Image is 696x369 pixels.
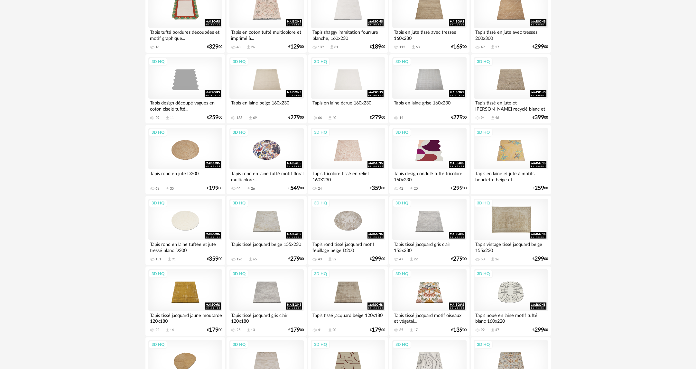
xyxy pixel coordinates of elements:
span: Download icon [490,115,495,120]
div: 3D HQ [474,128,493,137]
a: 3D HQ Tapis tissé jacquard jaune moutarde 120x180 22 Download icon 14 €17900 [145,266,225,336]
div: 133 [237,116,242,120]
div: 65 [253,257,257,262]
a: 3D HQ Tapis tissé jacquard gris clair 155x230 47 Download icon 22 €27900 [389,196,469,265]
div: 3D HQ [311,340,330,349]
div: 14 [170,328,174,332]
span: 299 [534,328,544,332]
span: 299 [372,257,381,261]
div: 26 [495,257,499,262]
div: € 00 [370,115,385,120]
div: 53 [481,257,485,262]
a: 3D HQ Tapis design ondulé tufté tricolore 160x230 42 Download icon 20 €29900 [389,125,469,194]
span: 299 [534,45,544,49]
div: Tapis tissé jacquard jaune moutarde 120x180 [148,311,222,324]
div: 29 [155,116,159,120]
span: 399 [534,115,544,120]
div: 3D HQ [149,340,167,349]
div: € 00 [207,115,222,120]
div: 25 [237,328,240,332]
span: 279 [290,257,300,261]
a: 3D HQ Tapis rond en jute D200 63 Download icon 35 €19900 [145,125,225,194]
span: 549 [290,186,300,191]
span: Download icon [409,257,414,262]
div: € 00 [288,115,304,120]
a: 3D HQ Tapis tissé jacquard motif oiseaux et végétal... 35 Download icon 17 €13900 [389,266,469,336]
span: 359 [372,186,381,191]
div: Tapis tissé jacquard gris clair 155x230 [392,240,466,253]
a: 3D HQ Tapis en laine écrue 160x230 66 Download icon 40 €27900 [308,54,388,124]
div: 66 [318,116,322,120]
div: 3D HQ [230,128,248,137]
a: 3D HQ Tapis rond en laine tufté motif floral multicolore... 44 Download icon 26 €54900 [227,125,306,194]
div: Tapis tissé jacquard motif oiseaux et végétal... [392,311,466,324]
div: Tapis en laine grise 160x230 [392,99,466,112]
div: 42 [399,186,403,191]
span: 179 [372,328,381,332]
div: € 00 [207,257,222,261]
div: 3D HQ [393,340,411,349]
a: 3D HQ Tapis tricolore tissé en relief 160X230 24 €35900 [308,125,388,194]
div: 63 [155,186,159,191]
a: 3D HQ Tapis tissé en jute et [PERSON_NAME] recyclé blanc et beige... 94 Download icon 46 €39900 [471,54,551,124]
div: 3D HQ [393,128,411,137]
div: 3D HQ [149,270,167,278]
span: 329 [209,45,218,49]
div: 26 [251,186,255,191]
div: € 00 [370,186,385,191]
span: 259 [209,115,218,120]
span: Download icon [246,186,251,191]
div: Tapis tissé en jute avec tresses 200x300 [474,28,548,41]
span: 279 [453,115,463,120]
span: Download icon [246,45,251,50]
a: 3D HQ Tapis tissé jacquard gris clair 120x180 25 Download icon 13 €17900 [227,266,306,336]
div: € 00 [207,186,222,191]
div: 3D HQ [230,58,248,66]
span: Download icon [490,328,495,333]
span: Download icon [328,257,332,262]
div: 43 [318,257,322,262]
div: 14 [399,116,403,120]
div: 32 [332,257,336,262]
div: 16 [155,45,159,50]
div: 3D HQ [149,58,167,66]
div: € 00 [288,257,304,261]
a: 3D HQ Tapis en laine et jute à motifs bouclette beige et... €25900 [471,125,551,194]
div: 48 [237,45,240,50]
div: 24 [318,186,322,191]
span: Download icon [411,45,416,50]
div: Tapis en laine écrue 160x230 [311,99,385,112]
div: 139 [318,45,324,50]
div: 11 [170,116,174,120]
div: 41 [318,328,322,332]
div: € 00 [451,45,467,49]
div: 35 [399,328,403,332]
div: € 00 [288,45,304,49]
span: Download icon [248,257,253,262]
div: € 00 [451,115,467,120]
div: 92 [481,328,485,332]
span: Download icon [167,257,172,262]
div: Tapis rond en laine tufté motif floral multicolore... [229,169,303,182]
div: 3D HQ [149,128,167,137]
div: 3D HQ [311,270,330,278]
div: € 00 [288,186,304,191]
div: Tapis en laine et jute à motifs bouclette beige et... [474,169,548,182]
div: 3D HQ [474,58,493,66]
span: 189 [372,45,381,49]
a: 3D HQ Tapis en laine grise 160x230 14 €27900 [389,54,469,124]
span: Download icon [409,186,414,191]
div: 49 [481,45,485,50]
div: 3D HQ [311,58,330,66]
span: 139 [453,328,463,332]
div: € 00 [533,186,548,191]
span: Download icon [409,328,414,333]
div: 3D HQ [311,128,330,137]
a: 3D HQ Tapis rond tissé jacquard motif feuillage beige D200 43 Download icon 32 €29900 [308,196,388,265]
div: Tapis en laine beige 160x230 [229,99,303,112]
div: 3D HQ [393,58,411,66]
div: Tapis en coton tufté multicolore et imprimé à... [229,28,303,41]
div: € 00 [533,257,548,261]
div: Tapis tissé jacquard gris clair 120x180 [229,311,303,324]
div: € 00 [370,328,385,332]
